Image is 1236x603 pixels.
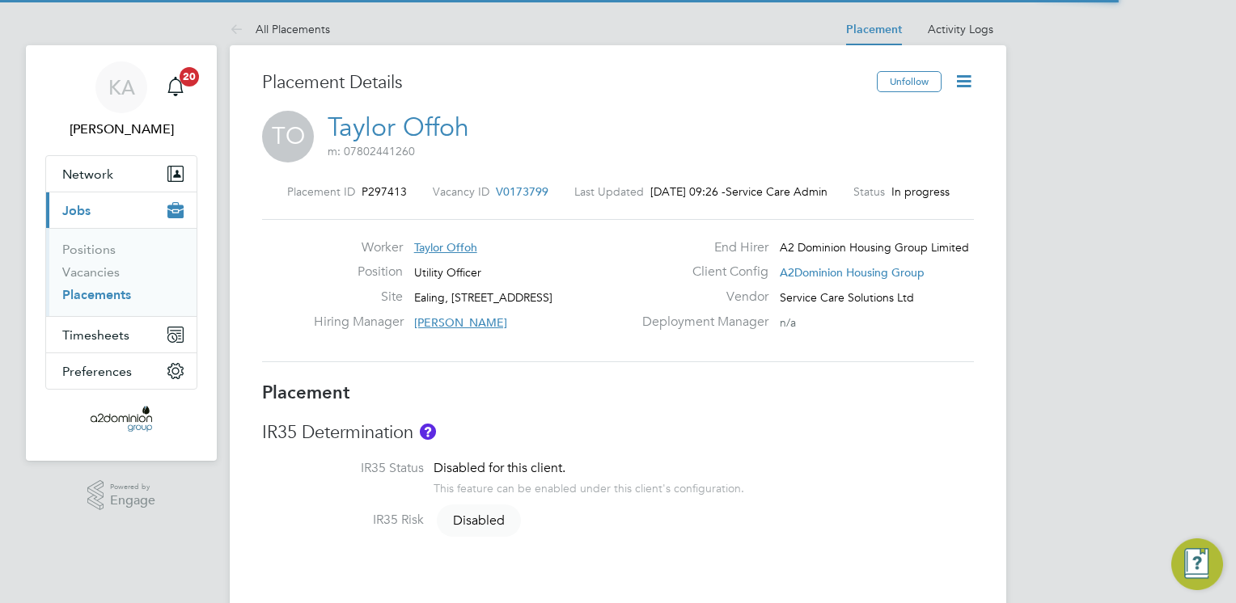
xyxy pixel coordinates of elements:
label: Client Config [633,264,768,280]
a: Positions [62,242,116,257]
nav: Main navigation [26,45,217,461]
span: Utility Officer [414,265,481,280]
img: a2dominion-logo-retina.png [91,406,151,432]
label: Placement ID [287,184,355,199]
span: Service Care Solutions Ltd [780,290,914,305]
a: Vacancies [62,264,120,280]
a: Go to home page [45,406,197,432]
a: Taylor Offoh [328,112,469,143]
span: A2Dominion Housing Group [780,265,925,280]
label: Site [314,289,403,306]
a: KA[PERSON_NAME] [45,61,197,139]
b: Placement [262,382,350,403]
label: Deployment Manager [633,314,768,331]
span: Preferences [62,364,132,379]
span: n/a [780,315,796,330]
button: Jobs [46,192,197,228]
span: Service Care Admin [726,184,828,199]
span: Timesheets [62,327,129,343]
button: Preferences [46,353,197,389]
span: Engage [110,494,155,508]
div: Jobs [46,228,197,316]
span: In progress [891,184,950,199]
label: Status [853,184,885,199]
button: About IR35 [420,424,436,440]
span: Disabled for this client. [434,460,565,476]
button: Unfollow [877,71,942,92]
span: TO [262,111,314,162]
span: V0173799 [496,184,548,199]
button: Network [46,156,197,192]
a: Placements [62,287,131,302]
span: Powered by [110,480,155,494]
span: Jobs [62,203,91,218]
button: Engage Resource Center [1171,538,1223,590]
label: Position [314,264,403,280]
span: Disabled [437,504,521,537]
a: Powered byEngage [87,480,156,511]
div: This feature can be enabled under this client's configuration. [434,477,744,495]
label: IR35 Status [262,460,424,477]
span: m: 07802441260 [328,144,415,158]
span: P297413 [362,184,407,199]
a: 20 [159,61,192,113]
label: Last Updated [574,184,644,199]
a: Placement [846,23,902,36]
label: Vendor [633,289,768,306]
label: Vacancy ID [433,184,489,199]
span: Ealing, [STREET_ADDRESS] [414,290,552,305]
span: KA [108,77,135,98]
label: IR35 Risk [262,512,424,529]
label: End Hirer [633,239,768,256]
span: 20 [180,67,199,86]
a: All Placements [230,22,330,36]
span: A2 Dominion Housing Group Limited [780,240,969,255]
h3: Placement Details [262,71,865,95]
label: Hiring Manager [314,314,403,331]
span: Konrad Adamski [45,120,197,139]
span: [PERSON_NAME] [414,315,507,330]
a: Activity Logs [928,22,993,36]
label: Worker [314,239,403,256]
span: Taylor Offoh [414,240,477,255]
button: Timesheets [46,317,197,352]
span: Network [62,167,113,182]
span: [DATE] 09:26 - [650,184,726,199]
h3: IR35 Determination [262,421,974,445]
